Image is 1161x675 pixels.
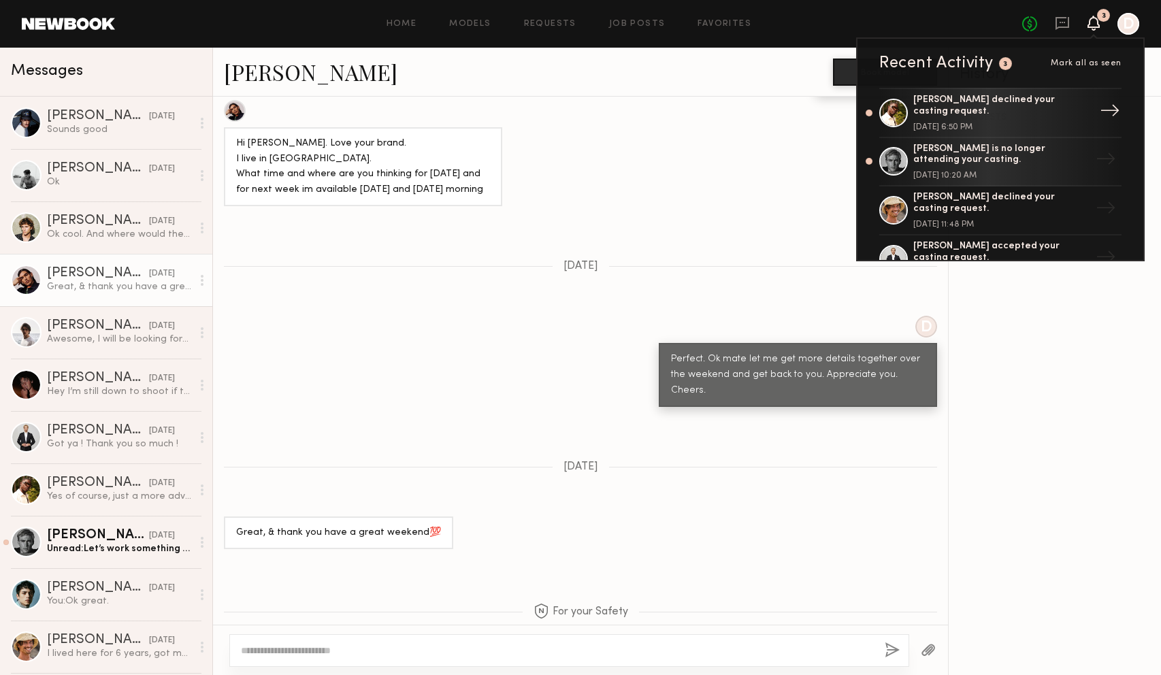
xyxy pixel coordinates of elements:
[472,624,689,648] div: For your safety and protection, only communicate and pay directly within Newbook
[149,320,175,333] div: [DATE]
[47,581,149,595] div: [PERSON_NAME]
[1051,59,1122,67] span: Mark all as seen
[879,88,1122,138] a: [PERSON_NAME] declined your casting request.[DATE] 6:50 PM→
[47,162,149,176] div: [PERSON_NAME]
[387,20,417,29] a: Home
[1094,95,1126,131] div: →
[879,186,1122,235] a: [PERSON_NAME] declined your casting request.[DATE] 11:48 PM→
[224,57,397,86] a: [PERSON_NAME]
[833,59,937,86] button: Book model
[879,138,1122,187] a: [PERSON_NAME] is no longer attending your casting.[DATE] 10:20 AM→
[913,241,1090,264] div: [PERSON_NAME] accepted your casting request.
[149,634,175,647] div: [DATE]
[149,582,175,595] div: [DATE]
[149,529,175,542] div: [DATE]
[149,163,175,176] div: [DATE]
[913,171,1090,180] div: [DATE] 10:20 AM
[11,63,83,79] span: Messages
[1003,61,1008,68] div: 3
[47,476,149,490] div: [PERSON_NAME]
[47,372,149,385] div: [PERSON_NAME]
[236,525,441,541] div: Great, & thank you have a great weekend💯
[1090,193,1122,228] div: →
[47,110,149,123] div: [PERSON_NAME]
[879,235,1122,284] a: [PERSON_NAME] accepted your casting request.→
[47,319,149,333] div: [PERSON_NAME]
[47,385,192,398] div: Hey I’m still down to shoot if this project is still happening
[47,529,149,542] div: [PERSON_NAME]
[524,20,576,29] a: Requests
[913,220,1090,229] div: [DATE] 11:48 PM
[449,20,491,29] a: Models
[47,333,192,346] div: Awesome, I will be looking forward to them :) thank you so much
[149,477,175,490] div: [DATE]
[833,65,937,77] a: Book model
[913,95,1090,118] div: [PERSON_NAME] declined your casting request.
[913,144,1090,167] div: [PERSON_NAME] is no longer attending your casting.
[1117,13,1139,35] a: D
[47,214,149,228] div: [PERSON_NAME]
[1102,12,1106,20] div: 3
[563,261,598,272] span: [DATE]
[149,267,175,280] div: [DATE]
[149,372,175,385] div: [DATE]
[47,123,192,136] div: Sounds good
[47,267,149,280] div: [PERSON_NAME]
[1090,144,1122,179] div: →
[47,228,192,241] div: Ok cool. And where would the location be? Just want to make sure I can get there before committin...
[47,542,192,555] div: Unread: Let’s work something out
[236,136,490,199] div: Hi [PERSON_NAME]. Love your brand. I live in [GEOGRAPHIC_DATA]. What time and where are you think...
[149,215,175,228] div: [DATE]
[913,192,1090,215] div: [PERSON_NAME] declined your casting request.
[47,647,192,660] div: I lived here for 6 years, got my permanent residency now! Love it here, But grew up in [GEOGRAPHI...
[534,604,628,621] span: For your Safety
[47,595,192,608] div: You: Ok great.
[698,20,751,29] a: Favorites
[47,490,192,503] div: Yes of course, just a more advanced noticed I travel for work weekly most times
[47,280,192,293] div: Great, & thank you have a great weekend💯
[563,461,598,473] span: [DATE]
[671,352,925,399] div: Perfect. Ok mate let me get more details together over the weekend and get back to you. Appreciat...
[879,55,994,71] div: Recent Activity
[609,20,666,29] a: Job Posts
[149,110,175,123] div: [DATE]
[47,633,149,647] div: [PERSON_NAME]
[47,438,192,450] div: Got ya ! Thank you so much !
[47,424,149,438] div: [PERSON_NAME]
[47,176,192,188] div: Ok
[913,123,1090,131] div: [DATE] 6:50 PM
[1090,242,1122,277] div: →
[149,425,175,438] div: [DATE]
